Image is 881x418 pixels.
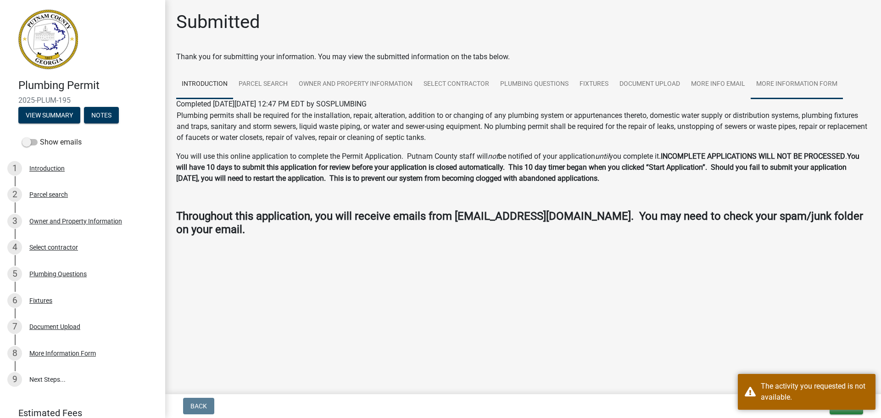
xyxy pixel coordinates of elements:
[7,372,22,387] div: 9
[7,293,22,308] div: 6
[29,165,65,172] div: Introduction
[418,70,495,99] a: Select contractor
[176,210,863,236] strong: Throughout this application, you will receive emails from [EMAIL_ADDRESS][DOMAIN_NAME]. You may n...
[190,402,207,410] span: Back
[29,218,122,224] div: Owner and Property Information
[488,152,498,161] i: not
[614,70,686,99] a: Document Upload
[176,110,870,144] td: Plumbing permits shall be required for the installation, repair, alteration, addition to or chang...
[7,187,22,202] div: 2
[29,350,96,357] div: More Information Form
[29,271,87,277] div: Plumbing Questions
[29,191,68,198] div: Parcel search
[84,107,119,123] button: Notes
[751,70,843,99] a: More Information Form
[7,161,22,176] div: 1
[176,11,260,33] h1: Submitted
[176,100,367,108] span: Completed [DATE][DATE] 12:47 PM EDT by SOSPLUMBING
[7,240,22,255] div: 4
[176,152,859,183] strong: You will have 10 days to submit this application for review before your application is closed aut...
[7,214,22,229] div: 3
[18,107,80,123] button: View Summary
[29,297,52,304] div: Fixtures
[761,381,869,403] div: The activity you requested is not available.
[293,70,418,99] a: Owner and Property Information
[595,152,609,161] i: until
[22,137,82,148] label: Show emails
[176,151,870,184] p: You will use this online application to complete the Permit Application. Putnam County staff will...
[233,70,293,99] a: Parcel search
[18,96,147,105] span: 2025-PLUM-195
[7,319,22,334] div: 7
[176,70,233,99] a: Introduction
[18,10,78,69] img: Putnam County, Georgia
[18,79,158,92] h4: Plumbing Permit
[495,70,574,99] a: Plumbing Questions
[84,112,119,119] wm-modal-confirm: Notes
[7,346,22,361] div: 8
[574,70,614,99] a: Fixtures
[29,323,80,330] div: Document Upload
[661,152,845,161] strong: INCOMPLETE APPLICATIONS WILL NOT BE PROCESSED
[176,51,870,62] div: Thank you for submitting your information. You may view the submitted information on the tabs below.
[18,112,80,119] wm-modal-confirm: Summary
[183,398,214,414] button: Back
[7,267,22,281] div: 5
[29,244,78,251] div: Select contractor
[686,70,751,99] a: More Info Email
